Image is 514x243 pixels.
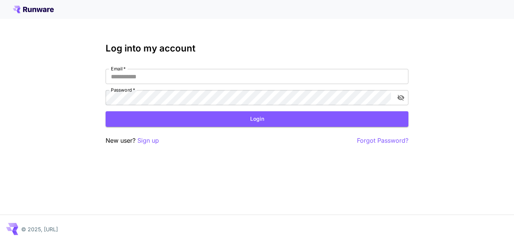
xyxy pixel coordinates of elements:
[137,136,159,145] button: Sign up
[394,91,408,104] button: toggle password visibility
[357,136,408,145] button: Forgot Password?
[111,65,126,72] label: Email
[106,43,408,54] h3: Log into my account
[106,111,408,127] button: Login
[21,225,58,233] p: © 2025, [URL]
[106,136,159,145] p: New user?
[111,87,135,93] label: Password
